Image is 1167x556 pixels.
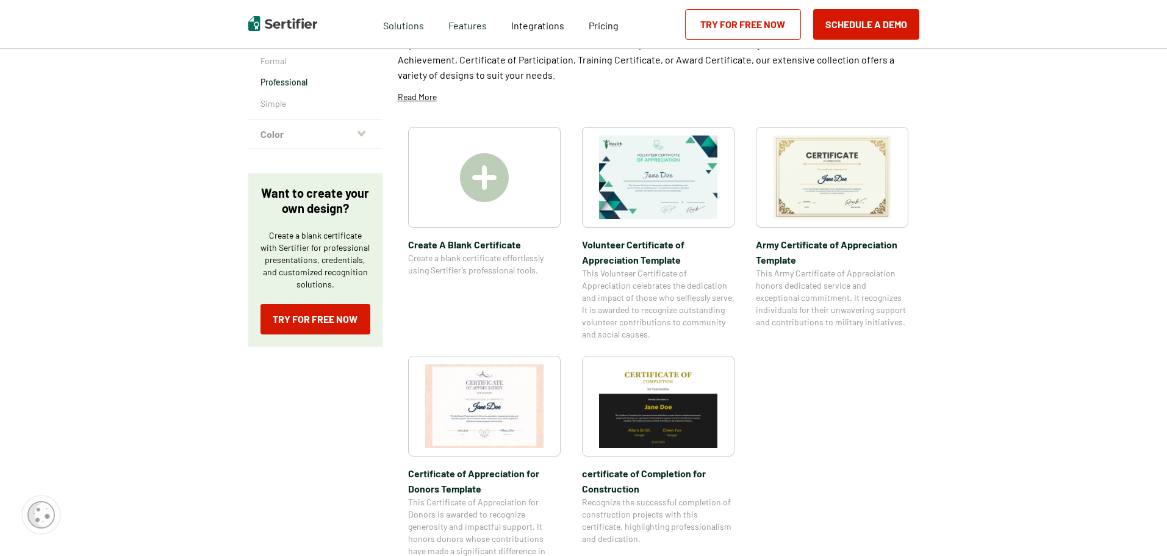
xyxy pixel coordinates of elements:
span: This Volunteer Certificate of Appreciation celebrates the dedication and impact of those who self... [582,267,734,341]
img: Certificate of Appreciation for Donors​ Template [425,364,544,448]
img: Cookie Popup Icon [27,501,55,529]
span: Solutions [383,16,424,32]
span: Certificate of Appreciation for Donors​ Template [408,466,561,496]
iframe: Chat Widget [1106,497,1167,556]
a: Simple [260,98,370,110]
p: Read More [398,91,437,103]
span: Features [448,16,487,32]
span: Recognize the successful completion of construction projects with this certificate, highlighting ... [582,496,734,545]
img: Sertifier | Digital Credentialing Platform [248,16,317,31]
span: Create a blank certificate effortlessly using Sertifier’s professional tools. [408,252,561,276]
a: Army Certificate of Appreciation​ TemplateArmy Certificate of Appreciation​ TemplateThis Army Cer... [756,127,908,341]
p: Explore a wide selection of customizable certificate templates at Sertifier. Whether you need a C... [398,37,919,82]
div: Style [248,34,382,120]
img: Volunteer Certificate of Appreciation Template [599,135,717,219]
span: Pricing [589,20,619,31]
img: Army Certificate of Appreciation​ Template [773,135,891,219]
a: Formal [260,55,370,67]
p: Create a blank certificate with Sertifier for professional presentations, credentials, and custom... [260,229,370,291]
span: Integrations [511,20,564,31]
p: Want to create your own design? [260,186,370,216]
a: Try for Free Now [260,304,370,334]
span: This Army Certificate of Appreciation honors dedicated service and exceptional commitment. It rec... [756,267,908,328]
span: Army Certificate of Appreciation​ Template [756,237,908,267]
a: Professional [260,76,370,88]
a: Integrations [511,16,564,32]
a: Volunteer Certificate of Appreciation TemplateVolunteer Certificate of Appreciation TemplateThis ... [582,127,734,341]
button: Color [248,120,382,149]
img: Create A Blank Certificate [460,153,509,202]
span: Create A Blank Certificate [408,237,561,252]
a: Pricing [589,16,619,32]
button: Schedule a Demo [813,9,919,40]
img: certificate of Completion for Construction [599,364,717,448]
span: Volunteer Certificate of Appreciation Template [582,237,734,267]
a: Try for Free Now [685,9,801,40]
span: certificate of Completion for Construction [582,466,734,496]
